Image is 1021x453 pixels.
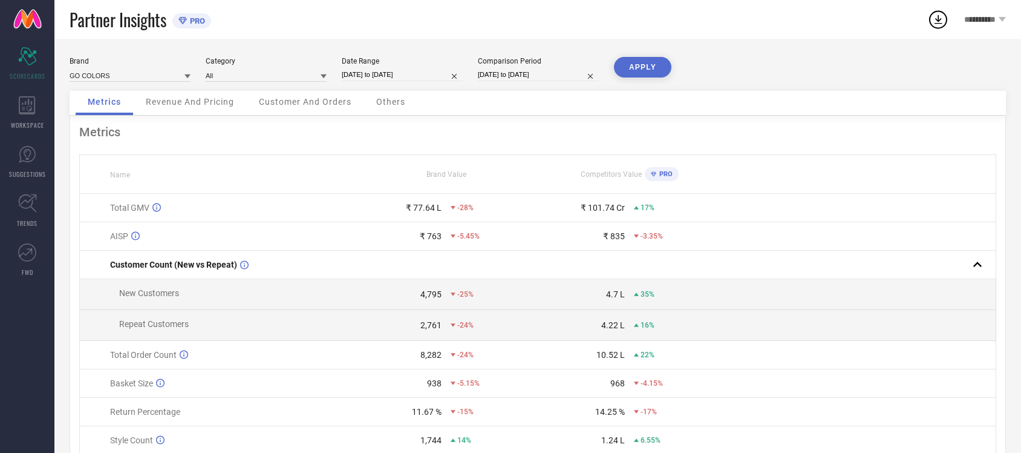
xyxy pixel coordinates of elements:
[581,170,642,179] span: Competitors Value
[457,321,474,329] span: -24%
[641,379,663,388] span: -4.15%
[478,68,599,81] input: Select comparison period
[596,350,625,360] div: 10.52 L
[412,407,442,417] div: 11.67 %
[406,203,442,213] div: ₹ 77.64 L
[656,170,673,178] span: PRO
[601,320,625,330] div: 4.22 L
[457,290,474,299] span: -25%
[641,321,654,329] span: 16%
[88,97,121,107] span: Metrics
[641,232,663,240] span: -3.35%
[376,97,405,107] span: Others
[110,379,153,388] span: Basket Size
[79,125,996,139] div: Metrics
[420,320,442,330] div: 2,761
[11,121,44,130] span: WORKSPACE
[606,289,625,299] div: 4.7 L
[342,68,463,81] input: Select date range
[187,16,205,25] span: PRO
[22,268,33,277] span: FWD
[146,97,234,107] span: Revenue And Pricing
[17,219,38,228] span: TRENDS
[581,203,625,213] div: ₹ 101.74 Cr
[457,436,471,445] span: 14%
[641,408,657,416] span: -17%
[595,407,625,417] div: 14.25 %
[119,288,179,298] span: New Customers
[206,57,327,65] div: Category
[457,203,474,212] span: -28%
[420,289,442,299] div: 4,795
[10,71,45,81] span: SCORECARDS
[70,7,166,32] span: Partner Insights
[342,57,463,65] div: Date Range
[110,407,180,417] span: Return Percentage
[110,435,153,445] span: Style Count
[927,8,949,30] div: Open download list
[457,351,474,359] span: -24%
[426,170,466,179] span: Brand Value
[259,97,351,107] span: Customer And Orders
[641,351,654,359] span: 22%
[457,379,480,388] span: -5.15%
[641,290,654,299] span: 35%
[427,379,442,388] div: 938
[70,57,191,65] div: Brand
[614,57,671,78] button: APPLY
[457,232,480,240] span: -5.45%
[641,436,661,445] span: 6.55%
[420,350,442,360] div: 8,282
[420,231,442,241] div: ₹ 763
[110,203,149,213] span: Total GMV
[110,231,128,241] span: AISP
[119,319,189,329] span: Repeat Customers
[110,350,177,360] span: Total Order Count
[110,260,237,269] span: Customer Count (New vs Repeat)
[9,170,46,179] span: SUGGESTIONS
[420,435,442,445] div: 1,744
[641,203,654,212] span: 17%
[110,171,130,179] span: Name
[478,57,599,65] div: Comparison Period
[601,435,625,445] div: 1.24 L
[457,408,474,416] span: -15%
[603,231,625,241] div: ₹ 835
[610,379,625,388] div: 968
